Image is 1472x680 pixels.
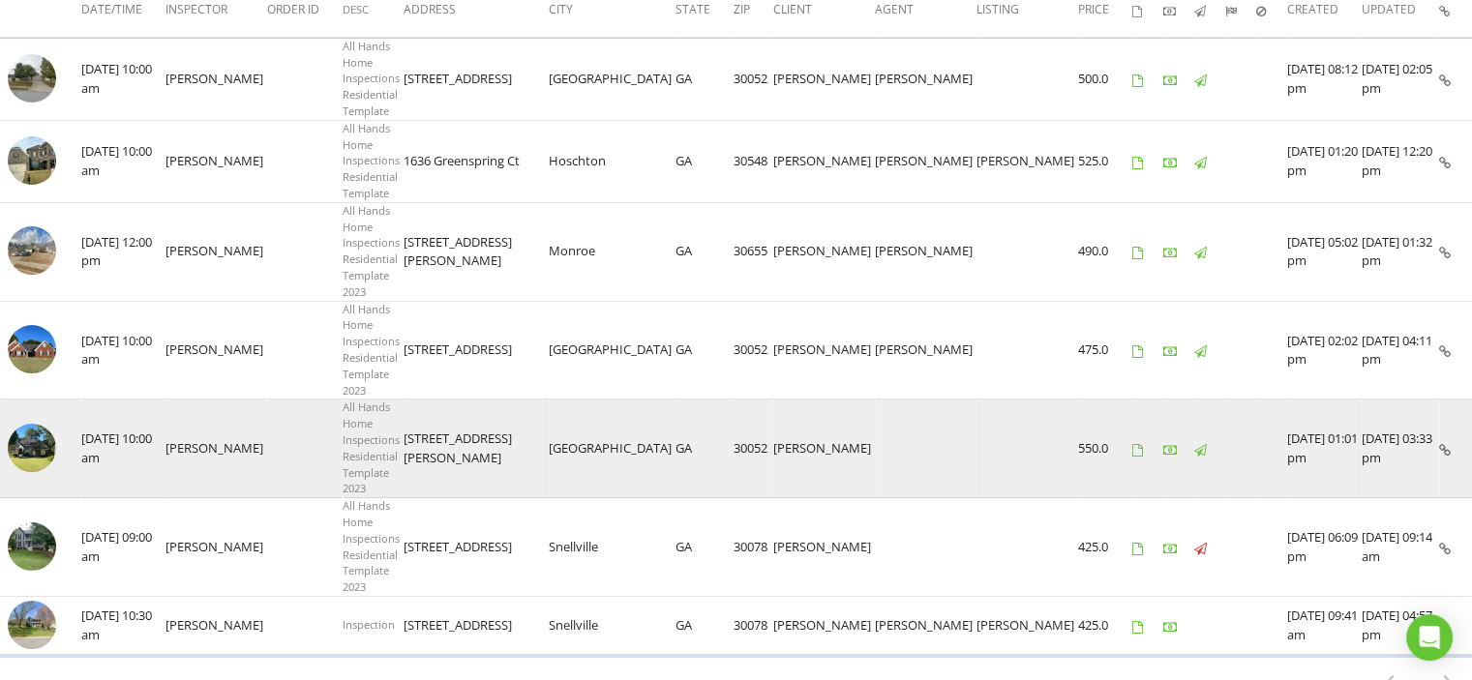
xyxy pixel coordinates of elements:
[875,120,976,202] td: [PERSON_NAME]
[404,596,549,655] td: [STREET_ADDRESS]
[875,301,976,399] td: [PERSON_NAME]
[1362,202,1439,301] td: [DATE] 01:32 pm
[734,202,773,301] td: 30655
[549,120,676,202] td: Hoschton
[676,120,734,202] td: GA
[8,325,56,373] img: cover.jpg
[549,38,676,120] td: [GEOGRAPHIC_DATA]
[1362,1,1416,17] span: Updated
[165,301,267,399] td: [PERSON_NAME]
[1287,202,1362,301] td: [DATE] 05:02 pm
[549,301,676,399] td: [GEOGRAPHIC_DATA]
[1362,120,1439,202] td: [DATE] 12:20 pm
[549,498,676,597] td: Snellville
[404,498,549,597] td: [STREET_ADDRESS]
[343,302,400,398] span: All Hands Home Inspections Residential Template 2023
[343,121,400,200] span: All Hands Home Inspections Residential Template
[404,399,549,498] td: [STREET_ADDRESS][PERSON_NAME]
[875,202,976,301] td: [PERSON_NAME]
[1287,1,1338,17] span: Created
[343,203,400,299] span: All Hands Home Inspections Residential Template 2023
[404,38,549,120] td: [STREET_ADDRESS]
[676,202,734,301] td: GA
[1287,596,1362,655] td: [DATE] 09:41 am
[734,38,773,120] td: 30052
[1362,498,1439,597] td: [DATE] 09:14 am
[1078,399,1132,498] td: 550.0
[81,498,165,597] td: [DATE] 09:00 am
[1078,38,1132,120] td: 500.0
[549,1,573,17] span: City
[81,596,165,655] td: [DATE] 10:30 am
[8,226,56,275] img: streetview
[8,424,56,472] img: cover.jpg
[8,601,56,649] img: streetview
[81,1,142,17] span: Date/Time
[875,596,976,655] td: [PERSON_NAME]
[1078,596,1132,655] td: 425.0
[773,120,875,202] td: [PERSON_NAME]
[773,301,875,399] td: [PERSON_NAME]
[976,120,1078,202] td: [PERSON_NAME]
[165,1,227,17] span: Inspector
[343,399,400,495] span: All Hands Home Inspections Residential Template 2023
[343,2,369,16] span: Desc
[773,596,875,655] td: [PERSON_NAME]
[343,617,395,632] span: Inspection
[165,38,267,120] td: [PERSON_NAME]
[1078,202,1132,301] td: 490.0
[404,120,549,202] td: 1636 Greenspring Ct
[404,1,456,17] span: Address
[734,301,773,399] td: 30052
[81,120,165,202] td: [DATE] 10:00 am
[676,301,734,399] td: GA
[676,38,734,120] td: GA
[81,399,165,498] td: [DATE] 10:00 am
[8,136,56,185] img: cover.jpg
[734,120,773,202] td: 30548
[773,38,875,120] td: [PERSON_NAME]
[1362,596,1439,655] td: [DATE] 04:57 pm
[165,399,267,498] td: [PERSON_NAME]
[1287,399,1362,498] td: [DATE] 01:01 pm
[404,301,549,399] td: [STREET_ADDRESS]
[1287,38,1362,120] td: [DATE] 08:12 pm
[734,1,750,17] span: Zip
[676,1,710,17] span: State
[549,202,676,301] td: Monroe
[343,39,400,118] span: All Hands Home Inspections Residential Template
[734,498,773,597] td: 30078
[549,399,676,498] td: [GEOGRAPHIC_DATA]
[404,202,549,301] td: [STREET_ADDRESS][PERSON_NAME]
[165,120,267,202] td: [PERSON_NAME]
[1362,38,1439,120] td: [DATE] 02:05 pm
[875,38,976,120] td: [PERSON_NAME]
[734,596,773,655] td: 30078
[734,399,773,498] td: 30052
[549,596,676,655] td: Snellville
[1287,498,1362,597] td: [DATE] 06:09 pm
[773,498,875,597] td: [PERSON_NAME]
[1287,120,1362,202] td: [DATE] 01:20 pm
[1362,399,1439,498] td: [DATE] 03:33 pm
[676,399,734,498] td: GA
[1078,1,1109,17] span: Price
[8,522,56,571] img: cover.jpg
[1287,301,1362,399] td: [DATE] 02:02 pm
[676,498,734,597] td: GA
[1078,498,1132,597] td: 425.0
[875,1,914,17] span: Agent
[1406,614,1453,661] div: Open Intercom Messenger
[343,498,400,594] span: All Hands Home Inspections Residential Template 2023
[165,202,267,301] td: [PERSON_NAME]
[976,1,1019,17] span: Listing
[8,54,56,103] img: streetview
[773,1,812,17] span: Client
[267,1,319,17] span: Order ID
[773,202,875,301] td: [PERSON_NAME]
[773,399,875,498] td: [PERSON_NAME]
[81,301,165,399] td: [DATE] 10:00 am
[1078,120,1132,202] td: 525.0
[1362,301,1439,399] td: [DATE] 04:11 pm
[165,498,267,597] td: [PERSON_NAME]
